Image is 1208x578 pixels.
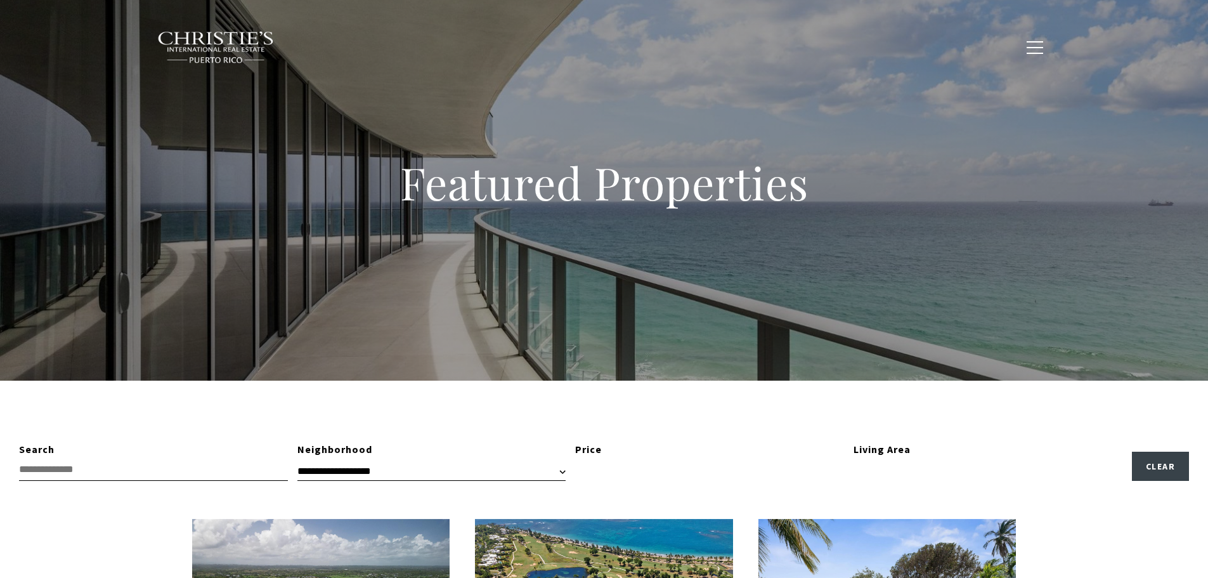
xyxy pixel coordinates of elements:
[19,442,288,458] div: Search
[319,155,890,211] h1: Featured Properties
[854,442,1122,458] div: Living Area
[297,442,566,458] div: Neighborhood
[575,442,844,458] div: Price
[157,31,275,64] img: Christie's International Real Estate black text logo
[1132,452,1190,481] button: Clear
